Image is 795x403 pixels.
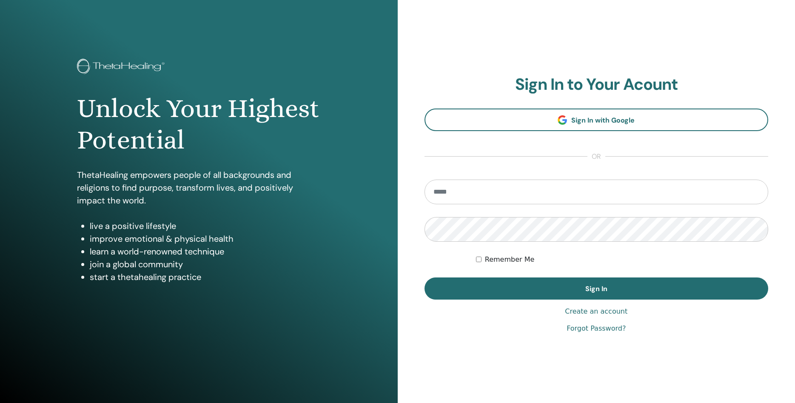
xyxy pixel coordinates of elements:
[90,258,321,271] li: join a global community
[425,75,769,94] h2: Sign In to Your Acount
[567,323,626,334] a: Forgot Password?
[585,284,607,293] span: Sign In
[485,254,535,265] label: Remember Me
[90,271,321,283] li: start a thetahealing practice
[565,306,627,317] a: Create an account
[77,169,321,207] p: ThetaHealing empowers people of all backgrounds and religions to find purpose, transform lives, a...
[77,93,321,156] h1: Unlock Your Highest Potential
[587,151,605,162] span: or
[90,245,321,258] li: learn a world-renowned technique
[90,232,321,245] li: improve emotional & physical health
[90,220,321,232] li: live a positive lifestyle
[476,254,768,265] div: Keep me authenticated indefinitely or until I manually logout
[571,116,635,125] span: Sign In with Google
[425,277,769,300] button: Sign In
[425,109,769,131] a: Sign In with Google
